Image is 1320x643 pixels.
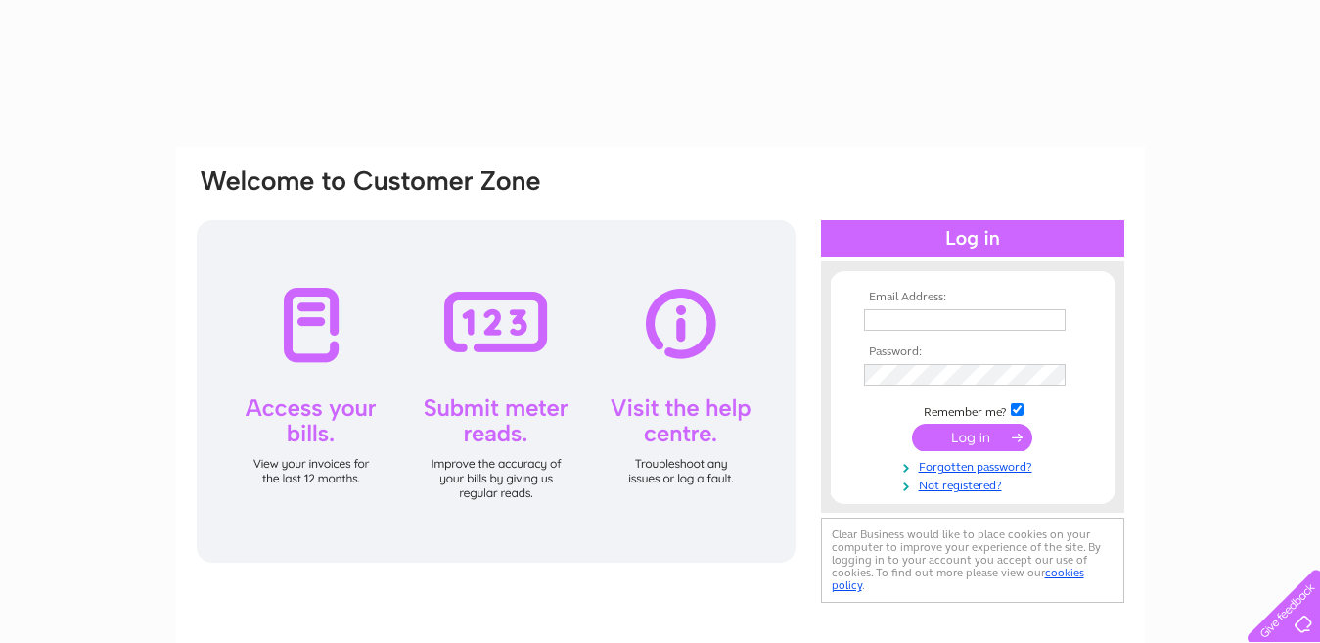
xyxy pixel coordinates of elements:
[859,345,1086,359] th: Password:
[864,456,1086,475] a: Forgotten password?
[821,518,1124,603] div: Clear Business would like to place cookies on your computer to improve your experience of the sit...
[912,424,1032,451] input: Submit
[859,400,1086,420] td: Remember me?
[859,291,1086,304] th: Email Address:
[832,566,1084,592] a: cookies policy
[864,475,1086,493] a: Not registered?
